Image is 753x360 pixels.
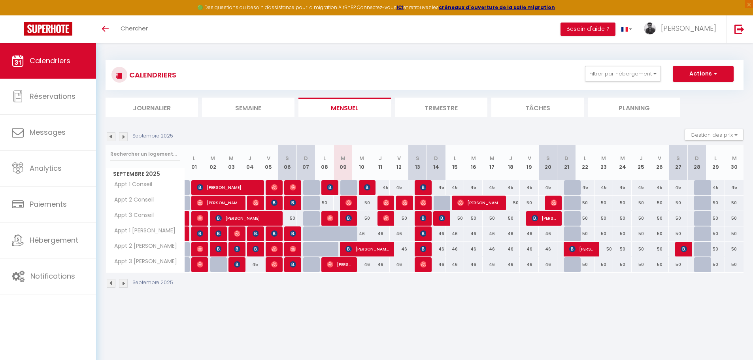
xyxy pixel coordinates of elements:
div: 45 [241,257,259,272]
span: [PERSON_NAME] [271,195,277,210]
div: 50 [706,257,725,272]
div: 46 [427,242,445,256]
th: 03 [222,145,241,180]
th: 16 [464,145,483,180]
div: 45 [669,180,687,195]
button: Actions [673,66,734,82]
span: [PERSON_NAME] [215,226,222,241]
p: Septembre 2025 [132,279,173,286]
div: 50 [632,242,650,256]
span: [PERSON_NAME] [420,241,427,256]
abbr: D [434,155,438,162]
li: Trimestre [395,98,487,117]
span: [PERSON_NAME] [290,180,296,195]
abbr: V [267,155,270,162]
span: [PERSON_NAME] [383,195,389,210]
abbr: M [341,155,345,162]
div: 46 [352,257,371,272]
span: Septembre 2025 [106,168,185,180]
span: [PERSON_NAME] [327,180,333,195]
div: 50 [464,211,483,226]
span: Appt 1 Conseil [107,180,154,189]
span: Sbela Kiala [420,257,427,272]
div: 50 [632,211,650,226]
div: 46 [539,242,557,256]
div: 45 [464,180,483,195]
div: 50 [669,211,687,226]
div: 46 [520,257,538,272]
abbr: S [416,155,419,162]
div: 50 [594,196,613,210]
li: Planning [588,98,680,117]
div: 46 [483,242,501,256]
span: [PERSON_NAME] [383,211,389,226]
span: [PERSON_NAME] [271,226,277,241]
div: 45 [520,180,538,195]
button: Gestion des prix [685,129,744,141]
span: [PERSON_NAME] [681,241,687,256]
span: [PERSON_NAME] [234,226,240,241]
abbr: L [454,155,456,162]
abbr: D [695,155,699,162]
th: 11 [371,145,390,180]
div: 46 [483,257,501,272]
div: 45 [390,180,408,195]
span: [PERSON_NAME] [197,241,203,256]
span: Réservations [30,91,75,101]
th: 17 [483,145,501,180]
abbr: S [285,155,289,162]
img: logout [734,24,744,34]
th: 27 [669,145,687,180]
abbr: J [509,155,512,162]
abbr: M [620,155,625,162]
li: Journalier [106,98,198,117]
div: 50 [725,196,744,210]
span: [PERSON_NAME] [345,241,389,256]
li: Mensuel [298,98,391,117]
button: Besoin d'aide ? [561,23,615,36]
span: Messages [30,127,66,137]
div: 45 [650,180,669,195]
strong: créneaux d'ouverture de la salle migration [439,4,555,11]
div: 46 [501,242,520,256]
div: 50 [520,196,538,210]
div: 50 [613,226,632,241]
div: 46 [501,226,520,241]
div: 50 [669,226,687,241]
span: [PERSON_NAME] [271,180,277,195]
abbr: V [658,155,661,162]
span: [PERSON_NAME] [420,211,427,226]
th: 29 [706,145,725,180]
div: 50 [632,257,650,272]
abbr: L [714,155,717,162]
span: Paiements [30,199,67,209]
span: Pytsje Prins [439,211,445,226]
div: 50 [613,196,632,210]
div: 50 [613,211,632,226]
div: 46 [539,257,557,272]
div: 46 [445,226,464,241]
div: 46 [445,257,464,272]
div: 46 [390,242,408,256]
div: 50 [501,211,520,226]
span: [PERSON_NAME] [551,195,557,210]
span: [PERSON_NAME] Tech [345,211,352,226]
div: 50 [576,257,594,272]
a: [PERSON_NAME] [185,226,189,241]
button: Filtrer par hébergement [585,66,661,82]
span: [PERSON_NAME] [290,241,296,256]
th: 25 [632,145,650,180]
th: 05 [259,145,278,180]
abbr: J [640,155,643,162]
div: 50 [650,226,669,241]
abbr: L [193,155,195,162]
span: [PERSON_NAME] [420,180,427,195]
span: [PERSON_NAME] [215,241,222,256]
th: 26 [650,145,669,180]
div: 46 [390,257,408,272]
div: 50 [576,211,594,226]
div: 50 [501,196,520,210]
span: [PERSON_NAME] [253,226,259,241]
abbr: M [210,155,215,162]
div: 45 [632,180,650,195]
